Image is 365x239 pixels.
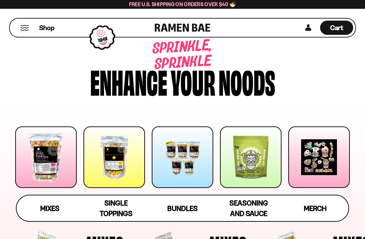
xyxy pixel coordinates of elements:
[149,195,216,221] a: Bundles
[39,23,54,32] span: Shop
[229,199,268,218] span: Seasoning and Sauce
[304,204,326,213] span: Merch
[282,195,348,221] a: Merch
[219,65,275,97] div: noods
[216,195,282,221] a: Seasoning and Sauce
[17,195,83,221] a: Mixes
[39,21,54,35] a: Shop
[83,195,149,221] a: Single Toppings
[167,204,198,213] span: Bundles
[330,24,343,32] span: Cart
[40,204,59,213] span: Mixes
[20,25,29,31] button: Mobile Menu Trigger
[100,199,132,218] span: Single Toppings
[129,1,236,7] span: Free U.S. Shipping on Orders over $40 🍜
[320,19,353,37] a: Cart
[90,65,167,97] div: Enhance
[171,65,215,97] div: your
